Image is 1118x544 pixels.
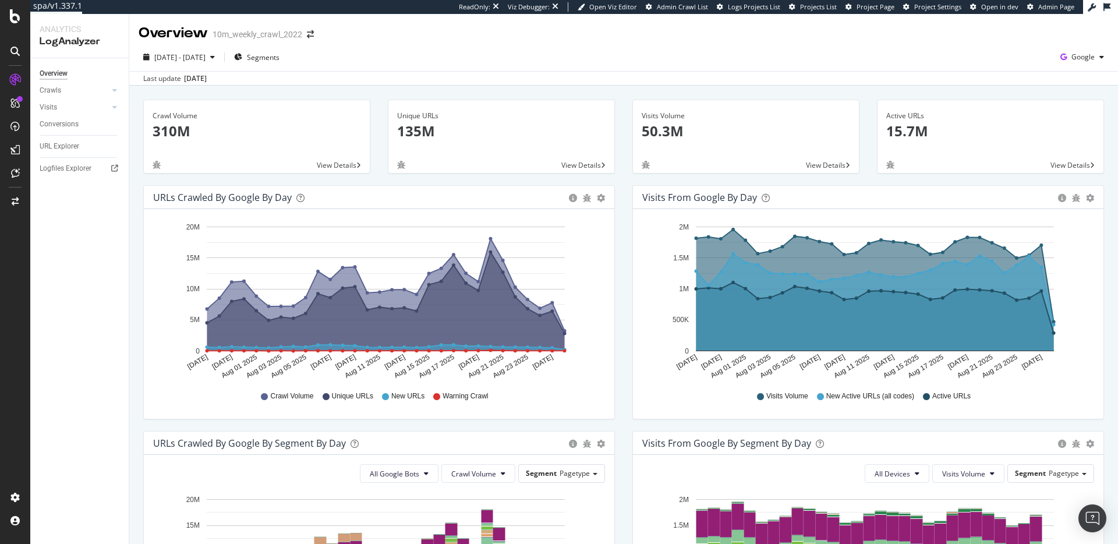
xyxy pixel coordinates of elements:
span: Unique URLs [332,391,373,401]
div: gear [1086,194,1094,202]
span: View Details [1050,160,1090,170]
div: gear [597,440,605,448]
div: circle-info [569,440,577,448]
div: arrow-right-arrow-left [307,30,314,38]
div: URLs Crawled by Google By Segment By Day [153,437,346,449]
text: [DATE] [383,353,406,371]
div: Visits Volume [642,111,850,121]
div: URLs Crawled by Google by day [153,192,292,203]
span: Warning Crawl [443,391,488,401]
a: URL Explorer [40,140,121,153]
text: [DATE] [823,353,846,371]
text: [DATE] [211,353,234,371]
div: Overview [139,23,208,43]
a: Open in dev [970,2,1018,12]
text: Aug 03 2025 [734,353,772,380]
text: Aug 17 2025 [418,353,456,380]
div: Open Intercom Messenger [1078,504,1106,532]
div: circle-info [1058,440,1066,448]
a: Admin Page [1027,2,1074,12]
text: Aug 15 2025 [392,353,431,380]
div: Visits from Google By Segment By Day [642,437,811,449]
svg: A chart. [642,218,1090,380]
span: Admin Page [1038,2,1074,11]
div: bug [1072,440,1080,448]
button: Visits Volume [932,464,1004,483]
text: 1M [679,285,689,293]
div: Unique URLs [397,111,606,121]
div: Active URLs [886,111,1095,121]
div: ReadOnly: [459,2,490,12]
text: [DATE] [334,353,357,371]
text: 1.5M [673,521,689,529]
button: All Google Bots [360,464,438,483]
text: Aug 05 2025 [759,353,797,380]
text: 10M [186,285,200,293]
svg: A chart. [153,218,601,380]
span: Admin Crawl List [657,2,708,11]
span: Pagetype [560,468,590,478]
button: Google [1056,48,1109,66]
span: Visits Volume [942,469,985,479]
div: Last update [143,73,207,84]
div: [DATE] [184,73,207,84]
a: Projects List [789,2,837,12]
a: Overview [40,68,121,80]
a: Visits [40,101,109,114]
span: Open Viz Editor [589,2,637,11]
span: All Devices [875,469,910,479]
text: 15M [186,254,200,262]
text: 1.5M [673,254,689,262]
text: Aug 21 2025 [956,353,994,380]
div: Logfiles Explorer [40,163,91,175]
span: Google [1071,52,1095,62]
button: Segments [229,48,284,66]
text: 2M [679,496,689,504]
span: Segment [1015,468,1046,478]
div: URL Explorer [40,140,79,153]
div: bug [886,161,894,169]
div: bug [642,161,650,169]
div: circle-info [569,194,577,202]
text: 2M [679,223,689,231]
text: Aug 01 2025 [709,353,748,380]
text: Aug 03 2025 [245,353,283,380]
span: [DATE] - [DATE] [154,52,206,62]
div: Analytics [40,23,119,35]
div: Conversions [40,118,79,130]
div: Crawl Volume [153,111,361,121]
a: Crawls [40,84,109,97]
text: Aug 11 2025 [833,353,871,380]
div: LogAnalyzer [40,35,119,48]
text: [DATE] [531,353,554,371]
button: All Devices [865,464,929,483]
span: Project Page [857,2,894,11]
a: Open Viz Editor [578,2,637,12]
a: Logs Projects List [717,2,780,12]
a: Project Page [845,2,894,12]
span: Segments [247,52,279,62]
text: [DATE] [309,353,332,371]
span: All Google Bots [370,469,419,479]
a: Conversions [40,118,121,130]
text: 0 [196,347,200,355]
text: [DATE] [675,353,698,371]
span: Segment [526,468,557,478]
text: 500K [673,316,689,324]
span: View Details [317,160,356,170]
div: bug [153,161,161,169]
text: Aug 01 2025 [220,353,259,380]
div: Viz Debugger: [508,2,550,12]
p: 15.7M [886,121,1095,141]
text: 15M [186,521,200,529]
text: Aug 11 2025 [344,353,382,380]
text: 5M [190,316,200,324]
div: bug [1072,194,1080,202]
text: [DATE] [798,353,822,371]
div: Visits [40,101,57,114]
span: Project Settings [914,2,961,11]
span: Crawl Volume [270,391,313,401]
span: Visits Volume [766,391,808,401]
text: Aug 15 2025 [882,353,920,380]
